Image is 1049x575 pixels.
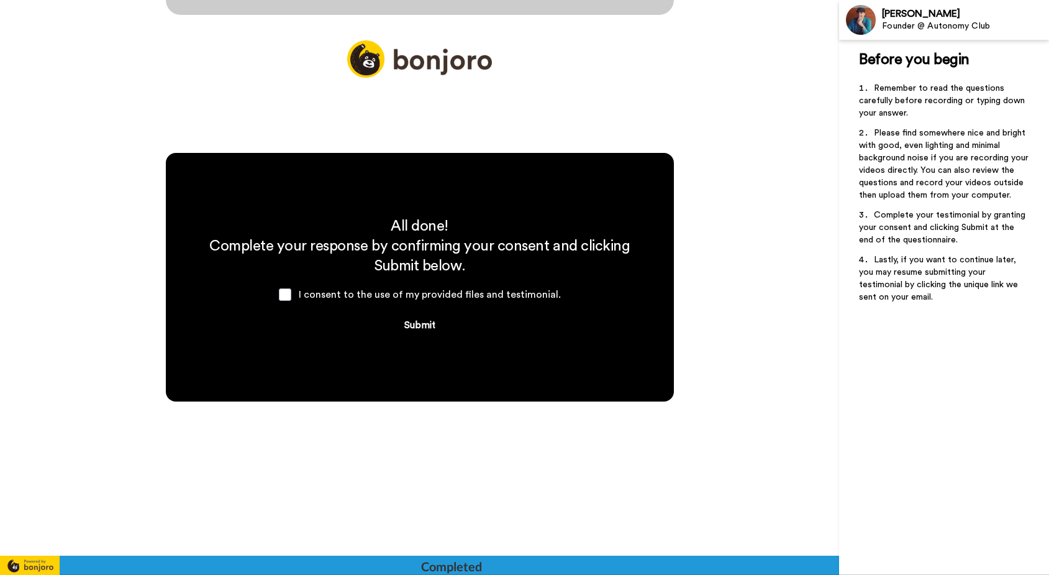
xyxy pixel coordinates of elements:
button: Submit [394,313,446,338]
div: Founder @ Autonomy Club [882,21,1048,32]
span: Before you begin [859,52,969,67]
span: All done! [391,219,448,234]
span: Complete your testimonial by granting your consent and clicking Submit at the end of the question... [859,211,1028,244]
img: Profile Image [846,5,876,35]
span: I consent to the use of my provided files and testimonial. [299,290,561,300]
span: Please find somewhere nice and bright with good, even lighting and minimal background noise if yo... [859,129,1031,200]
span: Remember to read the questions carefully before recording or typing down your answer. [859,84,1027,117]
span: Complete your response by confirming your consent and clicking Submit below. [209,239,633,274]
div: Completed [421,558,481,575]
div: [PERSON_NAME] [882,8,1048,20]
span: Lastly, if you want to continue later, you may resume submitting your testimonial by clicking the... [859,255,1020,301]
